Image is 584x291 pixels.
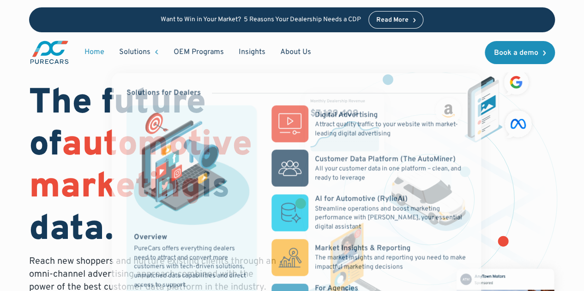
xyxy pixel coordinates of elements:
p: All your customer data in one platform – clean, and ready to leverage [315,164,466,182]
a: Customer Data Platform (The AutoMiner)All your customer data in one platform – clean, and ready t... [271,150,466,187]
p: The market insights and reporting you need to make impactful marketing decisions [315,253,466,271]
a: Insights [231,43,273,61]
a: Market Insights & ReportingThe market insights and reporting you need to make impactful marketing... [271,239,466,276]
a: Digital AdvertisingAttract quality traffic to your website with market-leading digital advertising [271,106,466,143]
div: PureCars offers everything dealers need to attract and convert more customers with tech-driven so... [134,244,249,289]
div: Market Insights & Reporting [315,243,410,253]
a: Book a demo [485,41,555,64]
a: OEM Programs [166,43,231,61]
div: Solutions [112,43,166,61]
div: Solutions [119,47,151,57]
div: Overview [134,232,167,242]
div: Solutions for Dealers [126,88,201,98]
div: Read More [376,17,409,24]
div: Digital Advertising [315,110,378,120]
div: AI for Automotive (RylieAI) [315,194,408,204]
img: marketing illustration showing social media channels and campaigns [134,113,249,225]
img: ads on social media and advertising partners [432,66,536,143]
a: main [29,40,70,65]
div: Customer Data Platform (The AutoMiner) [315,154,456,164]
div: Book a demo [494,49,538,57]
p: Attract quality traffic to your website with market-leading digital advertising [315,120,466,138]
a: About Us [273,43,319,61]
p: Streamline operations and boost marketing performance with [PERSON_NAME], your essential digital ... [315,204,466,232]
a: Home [77,43,112,61]
h1: The future of is data. [29,83,281,251]
img: purecars logo [29,40,70,65]
span: automotive marketing [29,124,252,210]
a: Read More [368,11,424,29]
p: Want to Win in Your Market? 5 Reasons Your Dealership Needs a CDP [161,16,361,24]
a: AI for Automotive (RylieAI)Streamline operations and boost marketing performance with [PERSON_NAM... [271,194,466,232]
